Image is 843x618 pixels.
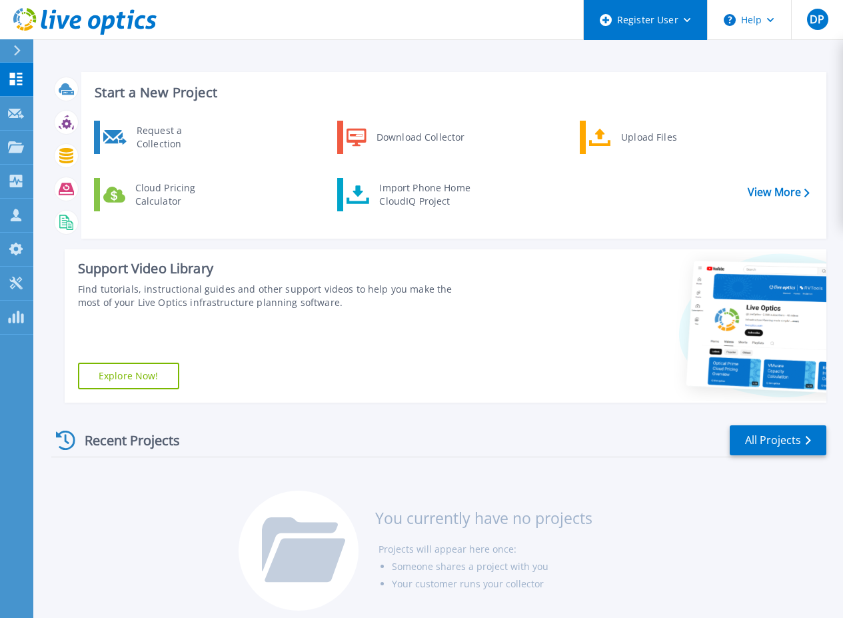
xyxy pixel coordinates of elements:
[748,186,810,199] a: View More
[130,124,227,151] div: Request a Collection
[379,541,592,558] li: Projects will appear here once:
[370,124,470,151] div: Download Collector
[78,283,474,309] div: Find tutorials, instructional guides and other support videos to help you make the most of your L...
[392,558,592,575] li: Someone shares a project with you
[78,260,474,277] div: Support Video Library
[392,575,592,593] li: Your customer runs your collector
[810,14,824,25] span: DP
[580,121,716,154] a: Upload Files
[51,424,198,457] div: Recent Projects
[375,511,592,525] h3: You currently have no projects
[94,121,231,154] a: Request a Collection
[78,363,179,389] a: Explore Now!
[94,178,231,211] a: Cloud Pricing Calculator
[614,124,713,151] div: Upload Files
[95,85,809,100] h3: Start a New Project
[337,121,474,154] a: Download Collector
[730,425,826,455] a: All Projects
[129,181,227,208] div: Cloud Pricing Calculator
[373,181,476,208] div: Import Phone Home CloudIQ Project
